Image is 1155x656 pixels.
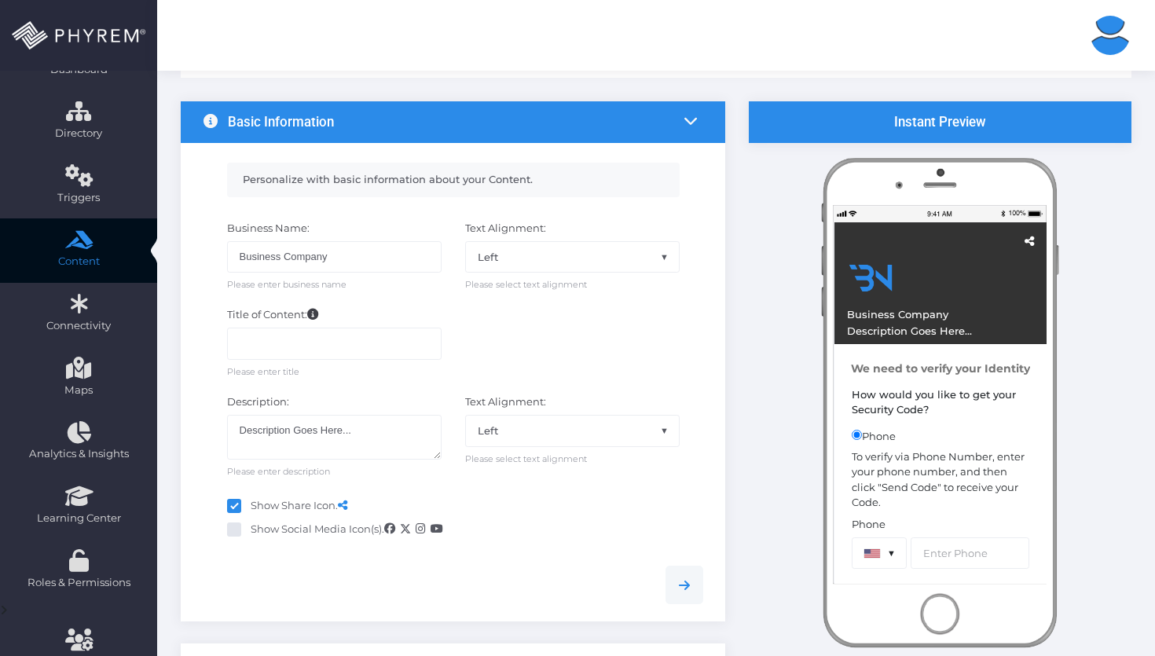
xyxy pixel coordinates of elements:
label: Text Alignment: [465,221,546,236]
span: Please select text alignment [465,273,587,291]
span: Please enter business name [227,273,346,291]
label: Description: [227,394,289,410]
span: Connectivity [10,318,147,334]
span: Left [465,241,680,273]
div: Personalize with basic information about your Content. [227,163,680,197]
span: Please enter title [227,360,299,379]
span: Left [466,416,679,445]
span: Triggers [10,190,147,206]
span: Please enter description [227,460,330,478]
textarea: Description Goes Here... [227,415,442,460]
b: Show Share Icon. [251,499,348,511]
label: Title of Content: [227,307,318,323]
span: Maps [64,383,93,398]
span: Left [466,242,679,272]
label: Business Name: [227,221,310,236]
a: Show Social Media Icon(s). [251,522,445,535]
span: Left [465,415,680,446]
span: Directory [10,126,147,141]
span: Content [10,254,147,269]
span: Please select text alignment [465,447,587,466]
span: Learning Center [10,511,147,526]
h3: Basic Information [228,114,334,130]
label: Text Alignment: [465,394,546,410]
span: Roles & Permissions [10,575,147,591]
h3: Instant Preview [894,114,986,130]
span: Analytics & Insights [10,446,147,462]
